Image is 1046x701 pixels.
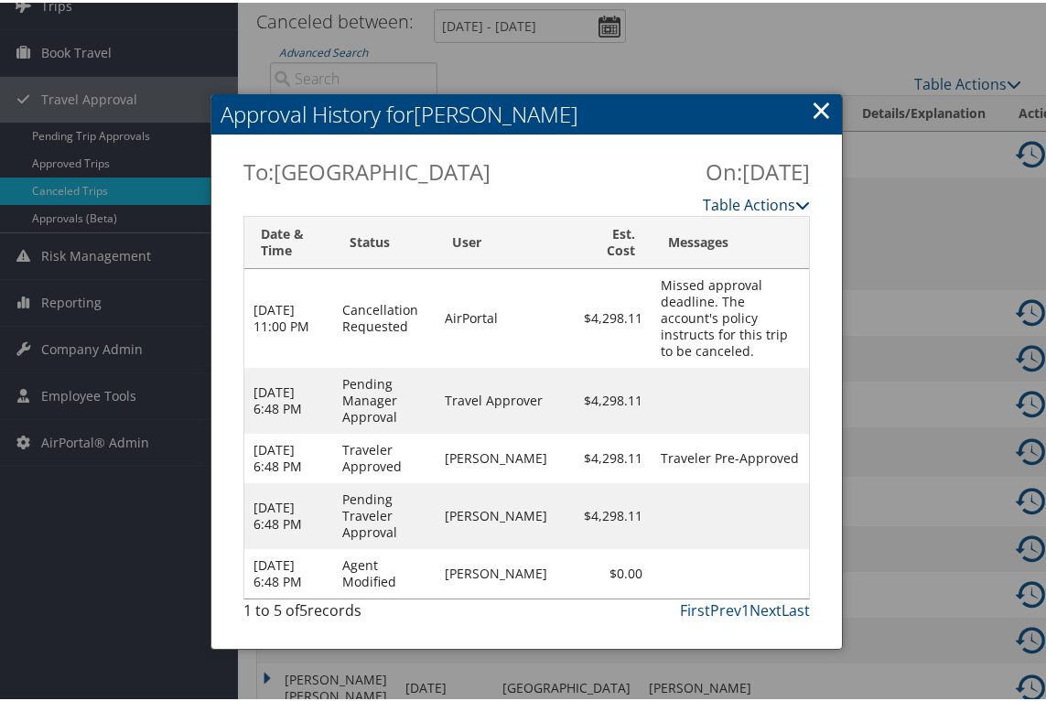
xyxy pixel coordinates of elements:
[436,266,567,365] td: AirPortal
[567,431,652,480] td: $4,298.11
[244,214,333,266] th: Date & Time: activate to sort column ascending
[244,480,333,546] td: [DATE] 6:48 PM
[567,266,652,365] td: $4,298.11
[567,365,652,431] td: $4,298.11
[333,214,436,266] th: Status: activate to sort column ascending
[652,214,809,266] th: Messages: activate to sort column ascending
[333,480,436,546] td: Pending Traveler Approval
[299,598,307,618] span: 5
[333,266,436,365] td: Cancellation Requested
[541,154,810,185] h2: On:
[436,480,567,546] td: [PERSON_NAME]
[333,365,436,431] td: Pending Manager Approval
[811,89,832,125] a: ×
[274,154,491,184] span: [GEOGRAPHIC_DATA]
[211,92,842,132] h2: Approval History for
[652,431,809,480] td: Traveler Pre-Approved
[244,266,333,365] td: [DATE] 11:00 PM
[244,365,333,431] td: [DATE] 6:48 PM
[436,546,567,596] td: [PERSON_NAME]
[710,598,741,618] a: Prev
[244,546,333,596] td: [DATE] 6:48 PM
[567,546,652,596] td: $0.00
[244,431,333,480] td: [DATE] 6:48 PM
[567,480,652,546] td: $4,298.11
[742,154,810,184] span: [DATE]
[243,597,364,628] div: 1 to 5 of records
[333,546,436,596] td: Agent Modified
[436,214,567,266] th: User: activate to sort column ascending
[680,598,710,618] a: First
[782,598,810,618] a: Last
[652,266,809,365] td: Missed approval deadline. The account's policy instructs for this trip to be canceled.
[414,96,578,126] span: [PERSON_NAME]
[703,192,810,212] a: Table Actions
[741,598,749,618] a: 1
[436,431,567,480] td: [PERSON_NAME]
[436,365,567,431] td: Travel Approver
[567,214,652,266] th: Est. Cost: activate to sort column ascending
[749,598,782,618] a: Next
[243,154,512,185] h2: To:
[333,431,436,480] td: Traveler Approved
